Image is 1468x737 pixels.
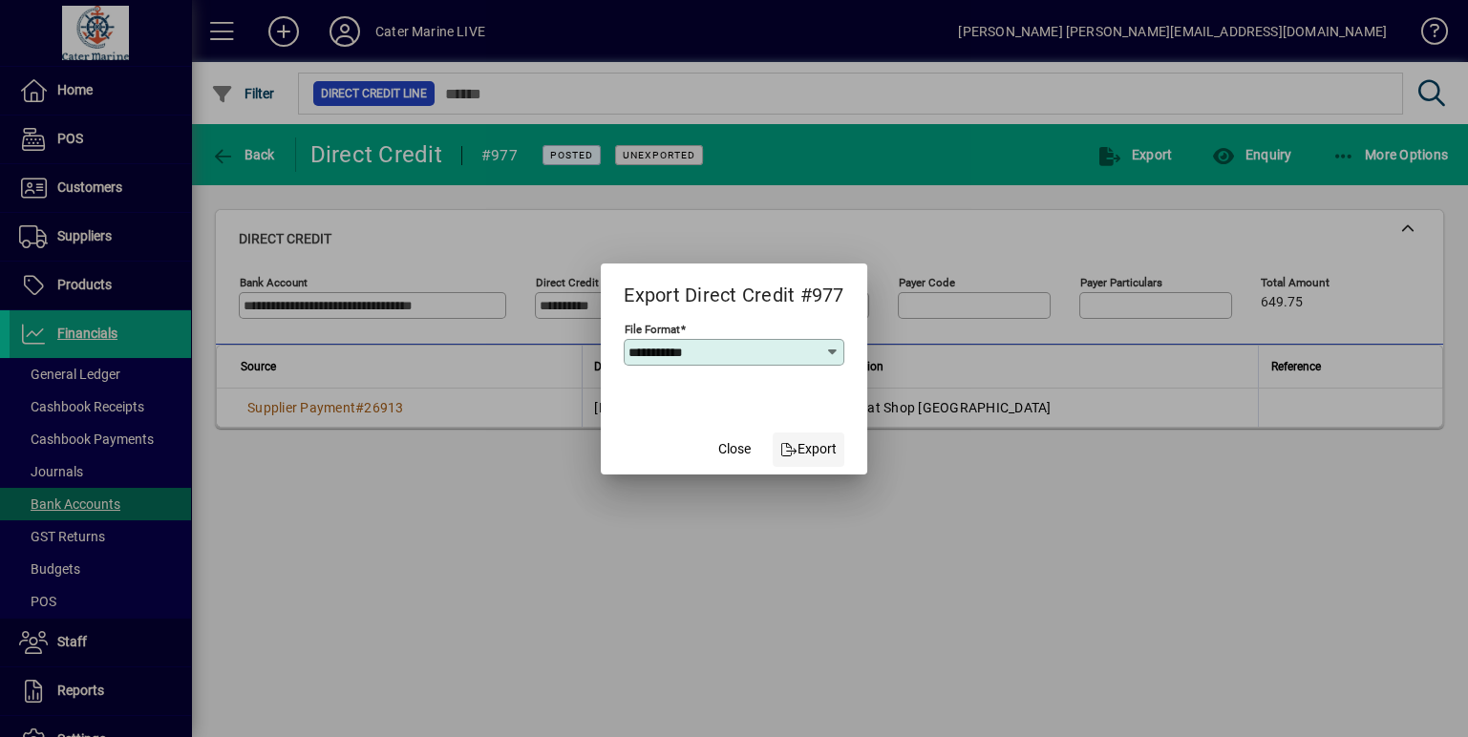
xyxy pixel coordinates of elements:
span: Export [780,439,837,459]
span: Close [718,439,751,459]
button: Close [704,432,765,467]
button: Export [773,432,844,467]
mat-label: File Format [625,322,680,335]
h2: Export Direct Credit #977 [601,263,866,319]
